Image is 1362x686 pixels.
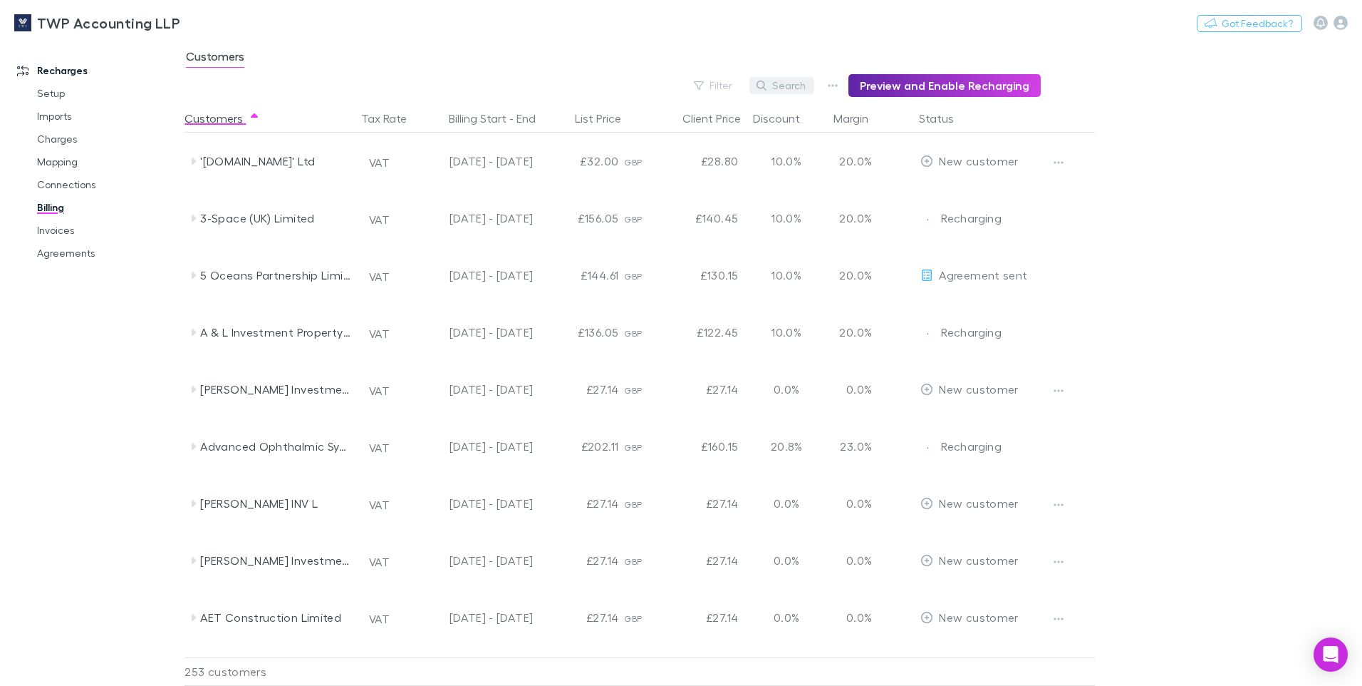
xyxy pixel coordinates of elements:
span: GBP [624,271,642,282]
span: Agreement sent [939,268,1027,282]
img: Recharging [920,213,935,227]
div: [PERSON_NAME] INV LVAT[DATE] - [DATE]£27.14GBP£27.140.0%0.0%EditNew customer [184,475,1102,532]
div: A & L Investment Property LimitedVAT[DATE] - [DATE]£136.05GBP£122.4510.0%20.0%EditRechargingRecha... [184,304,1102,361]
div: 20.8% [744,418,829,475]
span: New customer [939,382,1018,396]
div: £202.11 [539,418,624,475]
div: [DATE] - [DATE] [416,418,533,475]
img: Recharging [920,441,935,455]
a: Mapping [23,150,192,173]
a: Recharges [3,59,192,82]
div: £27.14 [539,475,624,532]
span: GBP [624,556,642,567]
div: £122.45 [658,304,744,361]
div: [DATE] - [DATE] [416,361,533,418]
div: '[DOMAIN_NAME]' LtdVAT[DATE] - [DATE]£32.00GBP£28.8010.0%20.0%EditNew customer [184,133,1102,190]
button: VAT [363,551,396,573]
a: Imports [23,105,192,128]
span: New customer [939,154,1018,168]
button: Got Feedback? [1197,15,1302,32]
img: Recharging [920,327,935,341]
button: VAT [363,608,396,630]
button: VAT [363,493,396,516]
img: TWP Accounting LLP's Logo [14,14,31,31]
div: [PERSON_NAME] Investments Limited [200,361,351,418]
button: VAT [363,379,396,402]
button: VAT [363,265,396,288]
span: GBP [624,442,642,453]
div: Advanced Ophthalmic Systems LtdVAT[DATE] - [DATE]£202.11GBP£160.1520.8%23.0%EditRechargingRecharging [184,418,1102,475]
div: [DATE] - [DATE] [416,190,533,247]
p: 0.0% [835,609,872,626]
div: 3-Space (UK) Limited [200,190,351,247]
div: Open Intercom Messenger [1314,638,1348,672]
div: [DATE] - [DATE] [416,532,533,589]
p: 20.0% [835,153,872,170]
div: AET Construction Limited [200,589,351,646]
button: Status [919,104,971,133]
div: [DATE] - [DATE] [416,589,533,646]
div: [DATE] - [DATE] [416,247,533,304]
span: GBP [624,385,642,396]
div: 10.0% [744,190,829,247]
span: GBP [624,328,642,339]
span: GBP [624,157,642,168]
span: New customer [939,553,1018,567]
div: £27.14 [658,589,744,646]
button: VAT [363,208,396,231]
span: GBP [624,613,642,624]
div: [PERSON_NAME] Investments Portfolio LimitedVAT[DATE] - [DATE]£27.14GBP£27.140.0%0.0%EditNew customer [184,532,1102,589]
div: 0.0% [744,475,829,532]
div: [PERSON_NAME] Investments Portfolio Limited [200,532,351,589]
p: 0.0% [835,495,872,512]
p: 20.0% [835,210,872,227]
div: £27.14 [539,589,624,646]
a: Billing [23,196,192,219]
a: Invoices [23,219,192,242]
span: GBP [624,499,642,510]
button: Tax Rate [361,104,424,133]
span: Recharging [941,325,1002,339]
button: Customers [184,104,260,133]
p: 0.0% [835,381,872,398]
button: Discount [753,104,817,133]
div: £27.14 [658,475,744,532]
div: 10.0% [744,304,829,361]
button: Billing Start - End [449,104,553,133]
span: New customer [939,496,1018,510]
div: 253 customers [184,657,355,686]
div: List Price [575,104,638,133]
div: [DATE] - [DATE] [416,304,533,361]
p: 20.0% [835,324,872,341]
span: GBP [624,214,642,225]
div: 0.0% [744,589,829,646]
div: 10.0% [744,133,829,190]
div: £27.14 [539,361,624,418]
div: £136.05 [539,304,624,361]
a: Setup [23,82,192,105]
div: A & L Investment Property Limited [200,304,351,361]
button: Filter [687,77,741,94]
span: New customer [939,610,1018,624]
div: 0.0% [744,361,829,418]
a: TWP Accounting LLP [6,6,189,40]
button: Search [749,77,814,94]
div: £140.45 [658,190,744,247]
a: Charges [23,128,192,150]
button: VAT [363,436,396,459]
p: 23.0% [835,438,872,455]
button: VAT [363,322,396,345]
button: Margin [833,104,885,133]
div: 5 Oceans Partnership LimitedVAT[DATE] - [DATE]£144.61GBP£130.1510.0%20.0%EditAgreement sent [184,247,1102,304]
div: [PERSON_NAME] INV L [200,475,351,532]
h3: TWP Accounting LLP [37,14,180,31]
div: £130.15 [658,247,744,304]
div: Advanced Ophthalmic Systems Ltd [200,418,351,475]
button: Client Price [682,104,758,133]
div: £156.05 [539,190,624,247]
div: 10.0% [744,247,829,304]
div: '[DOMAIN_NAME]' Ltd [200,133,351,190]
